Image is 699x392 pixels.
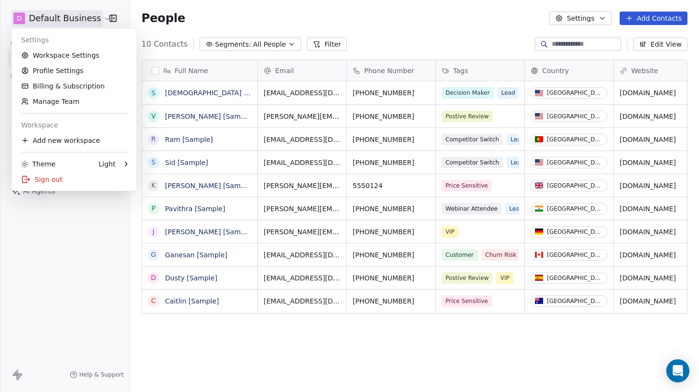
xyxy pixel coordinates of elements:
div: Light [99,159,115,169]
a: Billing & Subscription [15,78,133,94]
a: Manage Team [15,94,133,109]
a: Profile Settings [15,63,133,78]
div: Sign out [15,172,133,187]
div: Theme [21,159,55,169]
a: Workspace Settings [15,48,133,63]
div: Workspace [15,117,133,133]
div: Settings [15,32,133,48]
div: Add new workspace [15,133,133,148]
